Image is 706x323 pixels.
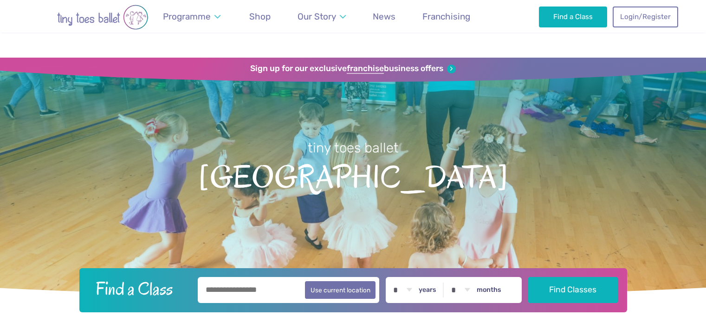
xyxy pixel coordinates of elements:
span: Our Story [298,11,336,22]
a: Programme [159,6,225,27]
img: tiny toes ballet [28,5,177,30]
span: Programme [163,11,211,22]
strong: franchise [347,64,384,74]
label: months [477,286,501,294]
a: Find a Class [539,7,607,27]
a: Franchising [418,6,475,27]
span: Shop [249,11,271,22]
span: [GEOGRAPHIC_DATA] [16,157,690,195]
button: Use current location [305,281,376,299]
a: Sign up for our exclusivefranchisebusiness offers [250,64,456,74]
h2: Find a Class [88,277,191,300]
a: News [369,6,400,27]
label: years [419,286,436,294]
a: Login/Register [613,7,678,27]
span: News [373,11,395,22]
a: Our Story [293,6,350,27]
span: Franchising [422,11,470,22]
small: tiny toes ballet [308,140,399,156]
button: Find Classes [528,277,618,303]
a: Shop [245,6,275,27]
